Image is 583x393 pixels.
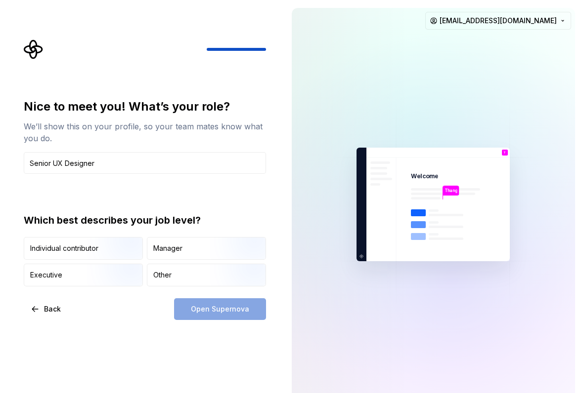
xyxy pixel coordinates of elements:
[24,298,69,320] button: Back
[24,152,266,174] input: Job title
[24,213,266,227] div: Which best describes your job level?
[445,188,457,194] p: Thang
[30,243,98,253] div: Individual contributor
[153,270,172,280] div: Other
[24,120,266,144] div: We’ll show this on your profile, so your team mates know what you do.
[504,151,506,154] p: T
[153,243,182,253] div: Manager
[425,12,571,30] button: [EMAIL_ADDRESS][DOMAIN_NAME]
[30,270,62,280] div: Executive
[24,99,266,115] div: Nice to meet you! What’s your role?
[440,16,557,26] span: [EMAIL_ADDRESS][DOMAIN_NAME]
[411,172,438,180] p: Welcome
[24,39,44,59] svg: Supernova Logo
[44,304,61,314] span: Back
